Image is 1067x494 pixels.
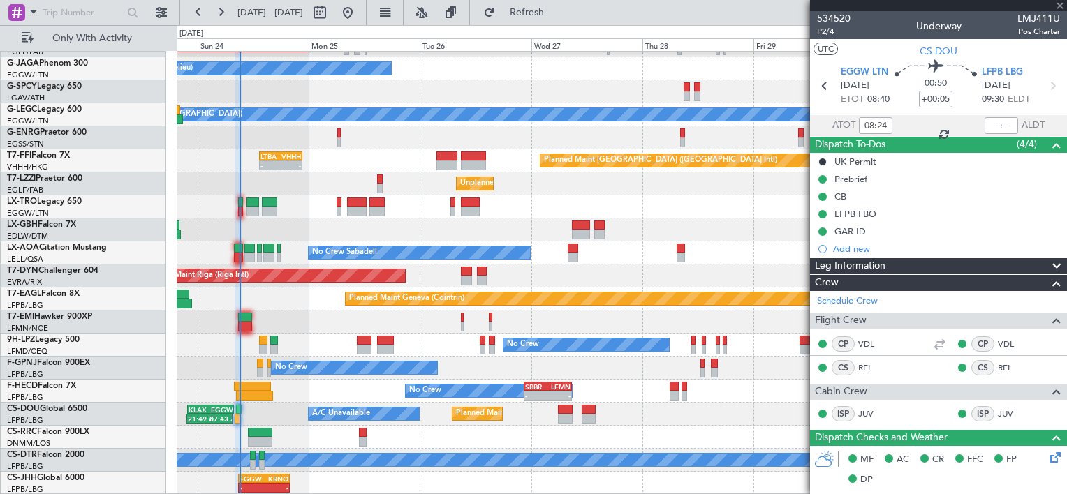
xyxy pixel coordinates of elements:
[1006,453,1017,467] span: FP
[982,93,1004,107] span: 09:30
[858,361,890,374] a: RFI
[998,407,1029,420] a: JUV
[312,242,377,263] div: No Crew Sabadell
[7,428,89,436] a: CS-RRCFalcon 900LX
[815,384,867,400] span: Cabin Crew
[7,93,45,103] a: LGAV/ATH
[932,453,944,467] span: CR
[7,185,43,195] a: EGLF/FAB
[7,174,82,183] a: T7-LZZIPraetor 600
[7,346,47,357] a: LFMD/CEQ
[998,361,1029,374] a: RFI
[188,414,209,423] div: 21:49 Z
[460,173,690,194] div: Unplanned Maint [GEOGRAPHIC_DATA] ([GEOGRAPHIC_DATA])
[7,405,40,413] span: CS-DOU
[7,244,107,252] a: LX-AOACitation Mustang
[971,406,994,421] div: ISP
[349,288,464,309] div: Planned Maint Geneva (Cointrin)
[211,405,233,414] div: EGGW
[7,382,38,390] span: F-HECD
[834,190,846,202] div: CB
[815,258,885,274] span: Leg Information
[971,336,994,352] div: CP
[309,38,420,51] div: Mon 25
[7,359,37,367] span: F-GPNJ
[897,453,909,467] span: AC
[525,391,548,400] div: -
[7,220,76,229] a: LX-GBHFalcon 7X
[507,334,539,355] div: No Crew
[7,474,84,482] a: CS-JHHGlobal 6000
[420,38,531,51] div: Tue 26
[281,161,301,170] div: -
[7,59,39,68] span: G-JAGA
[1008,93,1030,107] span: ELDT
[982,79,1010,93] span: [DATE]
[815,137,885,153] span: Dispatch To-Dos
[7,82,37,91] span: G-SPCY
[1017,137,1037,151] span: (4/4)
[7,244,39,252] span: LX-AOA
[547,382,571,391] div: LFMN
[860,473,873,487] span: DP
[982,66,1023,80] span: LFPB LBG
[998,338,1029,350] a: VDL
[7,116,49,126] a: EGGW/LTN
[815,313,867,329] span: Flight Crew
[260,152,281,160] div: LTBA
[240,474,264,483] div: EGGW
[525,382,548,391] div: SBBR
[189,405,210,414] div: KLAX
[154,265,249,286] div: AOG Maint Riga (Riga Intl)
[7,197,37,206] span: LX-TRO
[858,338,890,350] a: VDL
[264,484,288,492] div: -
[817,11,851,26] span: 534520
[7,105,82,114] a: G-LEGCLegacy 600
[925,77,947,91] span: 00:50
[7,267,98,275] a: T7-DYNChallenger 604
[832,406,855,421] div: ISP
[275,357,307,378] div: No Crew
[916,19,962,33] div: Underway
[36,33,147,43] span: Only With Activity
[409,380,441,401] div: No Crew
[7,208,49,218] a: EGGW/LTN
[642,38,753,51] div: Thu 28
[815,275,839,291] span: Crew
[753,38,864,51] div: Fri 29
[7,300,43,310] a: LFPB/LBG
[43,2,123,23] input: Trip Number
[312,403,370,424] div: A/C Unavailable
[841,93,864,107] span: ETOT
[7,438,50,449] a: DNMM/LOS
[832,336,855,352] div: CP
[7,451,84,459] a: CS-DTRFalcon 2000
[832,360,855,375] div: CS
[260,161,281,170] div: -
[7,369,43,380] a: LFPB/LBG
[264,474,288,483] div: KRNO
[7,290,80,298] a: T7-EAGLFalcon 8X
[920,44,957,59] span: CS-DOU
[1022,119,1045,133] span: ALDT
[237,6,303,19] span: [DATE] - [DATE]
[7,405,87,413] a: CS-DOUGlobal 6500
[858,407,890,420] a: JUV
[7,139,44,149] a: EGSS/STN
[7,382,76,390] a: F-HECDFalcon 7X
[815,430,948,446] span: Dispatch Checks and Weather
[7,70,49,80] a: EGGW/LTN
[833,243,1060,255] div: Add new
[834,208,876,220] div: LFPB FBO
[547,391,571,400] div: -
[7,451,37,459] span: CS-DTR
[841,79,869,93] span: [DATE]
[7,174,36,183] span: T7-LZZI
[7,313,92,321] a: T7-EMIHawker 900XP
[7,313,34,321] span: T7-EMI
[1017,26,1060,38] span: Pos Charter
[832,119,855,133] span: ATOT
[867,93,890,107] span: 08:40
[7,197,82,206] a: LX-TROLegacy 650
